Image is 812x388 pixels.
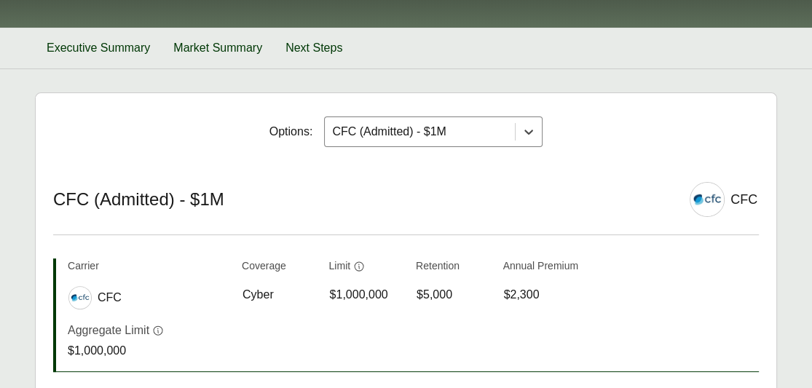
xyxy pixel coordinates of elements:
span: $5,000 [417,286,452,304]
p: $1,000,000 [68,342,164,360]
span: $2,300 [504,286,540,304]
button: Next Steps [274,28,354,68]
th: Coverage [242,258,318,280]
th: Retention [416,258,492,280]
span: Options: [269,123,313,140]
p: Aggregate Limit [68,322,149,339]
img: CFC logo [690,183,724,216]
th: Carrier [68,258,230,280]
button: Market Summary [162,28,274,68]
th: Annual Premium [503,258,579,280]
span: Cyber [243,286,274,304]
h2: CFC (Admitted) - $1M [53,189,672,210]
div: CFC [730,190,757,210]
img: CFC logo [69,287,91,309]
span: $1,000,000 [330,286,388,304]
span: CFC [98,289,122,306]
th: Limit [329,258,405,280]
button: Executive Summary [35,28,162,68]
